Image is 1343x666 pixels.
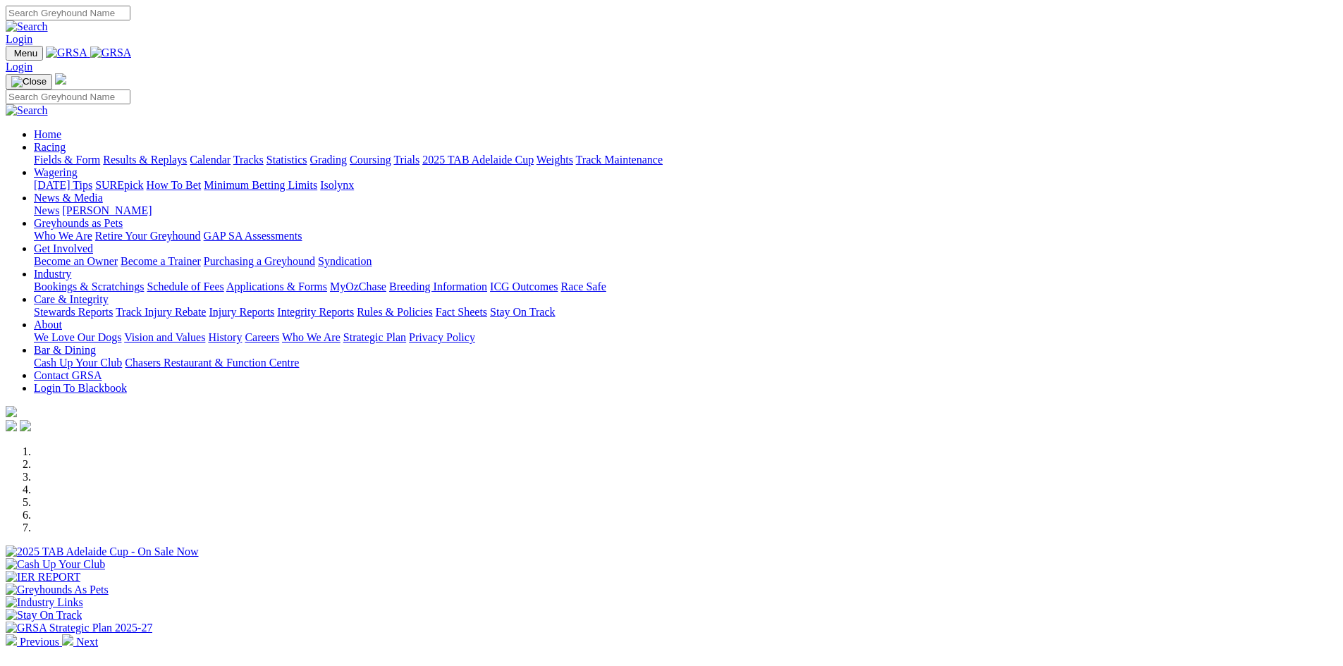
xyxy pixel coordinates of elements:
[576,154,663,166] a: Track Maintenance
[6,104,48,117] img: Search
[34,268,71,280] a: Industry
[34,154,1337,166] div: Racing
[34,369,102,381] a: Contact GRSA
[6,596,83,609] img: Industry Links
[46,47,87,59] img: GRSA
[62,204,152,216] a: [PERSON_NAME]
[125,357,299,369] a: Chasers Restaurant & Function Centre
[389,280,487,292] a: Breeding Information
[6,636,62,648] a: Previous
[34,331,121,343] a: We Love Our Dogs
[343,331,406,343] a: Strategic Plan
[6,609,82,622] img: Stay On Track
[318,255,372,267] a: Syndication
[34,357,122,369] a: Cash Up Your Club
[409,331,475,343] a: Privacy Policy
[350,154,391,166] a: Coursing
[6,571,80,584] img: IER REPORT
[34,344,96,356] a: Bar & Dining
[6,545,199,558] img: 2025 TAB Adelaide Cup - On Sale Now
[34,154,100,166] a: Fields & Form
[95,230,201,242] a: Retire Your Greyhound
[124,331,205,343] a: Vision and Values
[490,306,555,318] a: Stay On Track
[357,306,433,318] a: Rules & Policies
[147,179,202,191] a: How To Bet
[34,357,1337,369] div: Bar & Dining
[6,420,17,431] img: facebook.svg
[14,48,37,58] span: Menu
[34,179,1337,192] div: Wagering
[6,33,32,45] a: Login
[436,306,487,318] a: Fact Sheets
[34,192,103,204] a: News & Media
[560,280,606,292] a: Race Safe
[34,141,66,153] a: Racing
[11,76,47,87] img: Close
[95,179,143,191] a: SUREpick
[536,154,573,166] a: Weights
[34,293,109,305] a: Care & Integrity
[233,154,264,166] a: Tracks
[204,230,302,242] a: GAP SA Assessments
[34,217,123,229] a: Greyhounds as Pets
[34,179,92,191] a: [DATE] Tips
[20,420,31,431] img: twitter.svg
[6,61,32,73] a: Login
[310,154,347,166] a: Grading
[34,242,93,254] a: Get Involved
[277,306,354,318] a: Integrity Reports
[20,636,59,648] span: Previous
[34,306,113,318] a: Stewards Reports
[34,230,92,242] a: Who We Are
[90,47,132,59] img: GRSA
[34,128,61,140] a: Home
[6,584,109,596] img: Greyhounds As Pets
[121,255,201,267] a: Become a Trainer
[34,255,1337,268] div: Get Involved
[422,154,534,166] a: 2025 TAB Adelaide Cup
[34,204,59,216] a: News
[6,622,152,634] img: GRSA Strategic Plan 2025-27
[6,90,130,104] input: Search
[76,636,98,648] span: Next
[209,306,274,318] a: Injury Reports
[34,204,1337,217] div: News & Media
[330,280,386,292] a: MyOzChase
[282,331,341,343] a: Who We Are
[6,74,52,90] button: Toggle navigation
[204,179,317,191] a: Minimum Betting Limits
[204,255,315,267] a: Purchasing a Greyhound
[6,634,17,646] img: chevron-left-pager-white.svg
[490,280,558,292] a: ICG Outcomes
[34,255,118,267] a: Become an Owner
[190,154,231,166] a: Calendar
[62,634,73,646] img: chevron-right-pager-white.svg
[34,280,1337,293] div: Industry
[34,382,127,394] a: Login To Blackbook
[208,331,242,343] a: History
[393,154,419,166] a: Trials
[34,331,1337,344] div: About
[34,166,78,178] a: Wagering
[116,306,206,318] a: Track Injury Rebate
[6,20,48,33] img: Search
[62,636,98,648] a: Next
[6,406,17,417] img: logo-grsa-white.png
[226,280,327,292] a: Applications & Forms
[55,73,66,85] img: logo-grsa-white.png
[103,154,187,166] a: Results & Replays
[34,319,62,331] a: About
[6,558,105,571] img: Cash Up Your Club
[266,154,307,166] a: Statistics
[34,230,1337,242] div: Greyhounds as Pets
[6,46,43,61] button: Toggle navigation
[147,280,223,292] a: Schedule of Fees
[320,179,354,191] a: Isolynx
[34,306,1337,319] div: Care & Integrity
[6,6,130,20] input: Search
[245,331,279,343] a: Careers
[34,280,144,292] a: Bookings & Scratchings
